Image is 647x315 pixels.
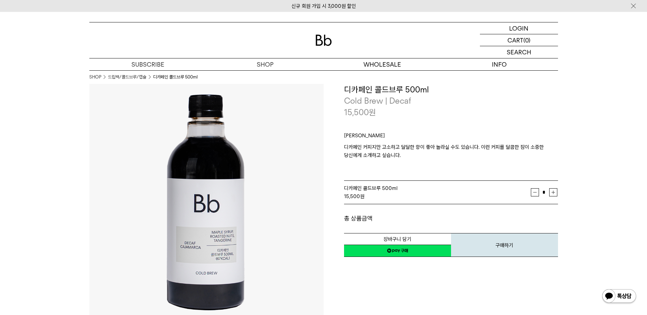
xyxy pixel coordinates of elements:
p: 디카페인 커피지만 고소하고 달달한 향이 좋아 놀라실 수도 있습니다. 이런 커피를 달콤한 잠이 소중한 당신에게 소개하고 싶습니다. [344,143,558,168]
p: SEARCH [507,46,531,58]
p: Cold Brew | Decaf [344,95,558,107]
p: CART [507,34,523,46]
button: 감소 [531,188,539,196]
img: 카카오톡 채널 1:1 채팅 버튼 [601,288,637,305]
button: 장바구니 담기 [344,233,451,245]
p: INFO [441,58,558,70]
a: SHOP [206,58,324,70]
span: 디카페인 콜드브루 500ml [344,185,398,191]
a: SHOP [89,74,101,81]
p: 15,500 [344,107,376,118]
a: LOGIN [480,22,558,34]
img: 로고 [316,35,332,46]
p: [PERSON_NAME] [344,132,558,143]
a: 신규 회원 가입 시 3,000원 할인 [291,3,356,9]
div: 원 [344,192,531,200]
p: LOGIN [509,22,528,34]
p: (0) [523,34,531,46]
dt: 총 상품금액 [344,214,451,223]
a: CART (0) [480,34,558,46]
button: 증가 [549,188,557,196]
span: 원 [369,107,376,117]
button: 구매하기 [451,233,558,257]
a: 드립백/콜드브루/캡슐 [108,74,146,81]
li: 디카페인 콜드브루 500ml [153,74,198,81]
h3: 디카페인 콜드브루 500ml [344,84,558,95]
a: SUBSCRIBE [89,58,206,70]
a: 새창 [344,245,451,257]
strong: 15,500 [344,193,360,199]
p: WHOLESALE [324,58,441,70]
